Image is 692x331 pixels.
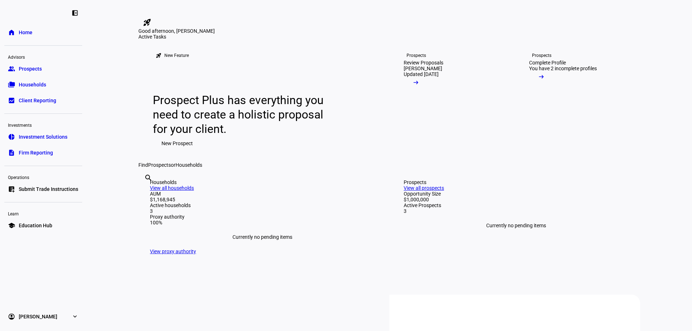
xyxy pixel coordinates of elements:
[164,53,189,58] div: New Feature
[150,185,194,191] a: View all households
[404,71,439,77] div: Updated [DATE]
[8,65,15,72] eth-mat-symbol: group
[8,133,15,140] eth-mat-symbol: pie_chart
[19,29,32,36] span: Home
[19,185,78,193] span: Submit Trade Instructions
[19,313,57,320] span: [PERSON_NAME]
[150,225,375,249] div: Currently no pending items
[176,162,202,168] span: Households
[8,222,15,229] eth-mat-symbol: school
[144,183,146,192] input: Enter name of prospect or household
[4,62,82,76] a: groupProspects
[150,249,196,254] a: View proxy authority
[138,34,640,40] div: Active Tasks
[150,220,375,225] div: 100%
[518,40,637,162] a: ProspectsComplete ProfileYou have 2 incomplete profiles
[138,162,640,168] div: Find or
[4,52,82,62] div: Advisors
[19,133,67,140] span: Investment Solutions
[4,172,82,182] div: Operations
[8,149,15,156] eth-mat-symbol: description
[404,191,629,197] div: Opportunity Size
[404,60,443,66] div: Review Proposals
[4,130,82,144] a: pie_chartInvestment Solutions
[4,146,82,160] a: descriptionFirm Reporting
[156,53,161,58] mat-icon: rocket_launch
[529,60,566,66] div: Complete Profile
[407,53,426,58] div: Prospects
[4,25,82,40] a: homeHome
[19,81,46,88] span: Households
[529,66,597,71] div: You have 2 incomplete profiles
[392,40,512,162] a: ProspectsReview Proposals[PERSON_NAME]Updated [DATE]
[161,136,193,151] span: New Prospect
[144,174,153,182] mat-icon: search
[4,93,82,108] a: bid_landscapeClient Reporting
[404,66,442,71] div: [PERSON_NAME]
[71,9,79,17] eth-mat-symbol: left_panel_close
[404,214,629,237] div: Currently no pending items
[404,179,629,185] div: Prospects
[71,313,79,320] eth-mat-symbol: expand_more
[538,73,545,80] mat-icon: arrow_right_alt
[19,222,52,229] span: Education Hub
[150,214,375,220] div: Proxy authority
[19,65,42,72] span: Prospects
[404,202,629,208] div: Active Prospects
[150,197,375,202] div: $1,168,945
[412,79,420,86] mat-icon: arrow_right_alt
[150,208,375,214] div: 3
[153,136,201,151] button: New Prospect
[138,28,640,34] div: Good afternoon, [PERSON_NAME]
[8,81,15,88] eth-mat-symbol: folder_copy
[404,185,444,191] a: View all prospects
[153,93,331,136] div: Prospect Plus has everything you need to create a holistic proposal for your client.
[532,53,551,58] div: Prospects
[150,179,375,185] div: Households
[150,191,375,197] div: AUM
[404,197,629,202] div: $1,000,000
[8,29,15,36] eth-mat-symbol: home
[19,97,56,104] span: Client Reporting
[4,77,82,92] a: folder_copyHouseholds
[148,162,171,168] span: Prospects
[19,149,53,156] span: Firm Reporting
[4,120,82,130] div: Investments
[404,208,629,214] div: 3
[143,18,151,27] mat-icon: rocket_launch
[8,97,15,104] eth-mat-symbol: bid_landscape
[4,208,82,218] div: Learn
[8,185,15,193] eth-mat-symbol: list_alt_add
[150,202,375,208] div: Active households
[8,313,15,320] eth-mat-symbol: account_circle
